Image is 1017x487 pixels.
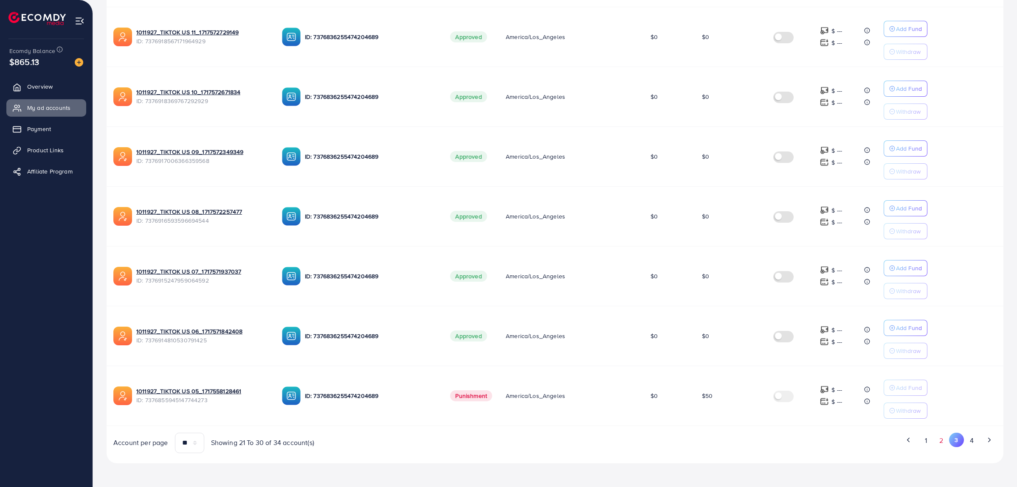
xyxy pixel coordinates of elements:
[896,323,922,333] p: Add Fund
[831,146,842,156] p: $ ---
[831,337,842,347] p: $ ---
[831,98,842,108] p: $ ---
[506,212,565,221] span: America/Los_Angeles
[136,88,240,96] a: 1011927_TIKTOK US 10_1717572671834
[982,433,997,447] button: Go to next page
[651,392,658,400] span: $0
[702,92,709,101] span: $0
[831,265,842,275] p: $ ---
[136,28,239,36] a: 1011927_TIKTOK US 11_1717572729149
[6,142,86,159] a: Product Links
[831,385,842,395] p: $ ---
[896,203,922,213] p: Add Fund
[831,38,842,48] p: $ ---
[450,211,487,222] span: Approved
[831,86,842,96] p: $ ---
[113,207,132,226] img: ic-ads-acc.e4c84228.svg
[136,207,268,225] div: <span class='underline'>1011927_TIKTOK US 08_1717572257477</span></br>7376916593596694544
[450,390,492,401] span: Punishment
[282,386,301,405] img: ic-ba-acc.ded83a64.svg
[282,267,301,285] img: ic-ba-acc.ded83a64.svg
[831,157,842,168] p: $ ---
[282,147,301,166] img: ic-ba-acc.ded83a64.svg
[702,33,709,41] span: $0
[282,87,301,106] img: ic-ba-acc.ded83a64.svg
[113,267,132,285] img: ic-ads-acc.e4c84228.svg
[113,147,132,166] img: ic-ads-acc.e4c84228.svg
[6,163,86,180] a: Affiliate Program
[831,205,842,216] p: $ ---
[820,146,829,155] img: top-up amount
[282,207,301,226] img: ic-ba-acc.ded83a64.svg
[884,140,927,157] button: Add Fund
[901,433,916,447] button: Go to previous page
[896,263,922,273] p: Add Fund
[305,92,437,102] p: ID: 7376836255474204689
[136,387,268,404] div: <span class='underline'>1011927_TIKTOK US 05_1717558128461</span></br>7376855945147744273
[820,337,829,346] img: top-up amount
[820,26,829,35] img: top-up amount
[884,283,927,299] button: Withdraw
[136,396,268,404] span: ID: 7376855945147744273
[282,28,301,46] img: ic-ba-acc.ded83a64.svg
[702,212,709,221] span: $0
[651,152,658,161] span: $0
[27,167,73,176] span: Affiliate Program
[896,143,922,154] p: Add Fund
[136,267,268,285] div: <span class='underline'>1011927_TIKTOK US 07_1717571937037</span></br>7376915247959064592
[75,16,85,26] img: menu
[113,438,168,448] span: Account per page
[450,31,487,42] span: Approved
[820,86,829,95] img: top-up amount
[884,403,927,419] button: Withdraw
[506,332,565,340] span: America/Los_Angeles
[820,218,829,227] img: top-up amount
[506,33,565,41] span: America/Los_Angeles
[820,38,829,47] img: top-up amount
[934,433,949,448] button: Go to page 2
[702,272,709,280] span: $0
[136,327,268,344] div: <span class='underline'>1011927_TIKTOK US 06_1717571842408</span></br>7376914810530791425
[136,267,241,276] a: 1011927_TIKTOK US 07_1717571937037
[820,206,829,215] img: top-up amount
[136,276,268,285] span: ID: 7376915247959064592
[820,98,829,107] img: top-up amount
[651,212,658,221] span: $0
[884,81,927,97] button: Add Fund
[820,266,829,274] img: top-up amount
[305,151,437,162] p: ID: 7376836255474204689
[136,148,243,156] a: 1011927_TIKTOK US 09_1717572349349
[981,449,1011,481] iframe: Chat
[136,157,268,165] span: ID: 7376917006366359568
[918,433,933,448] button: Go to page 1
[896,226,921,236] p: Withdraw
[831,397,842,407] p: $ ---
[651,272,658,280] span: $0
[6,78,86,95] a: Overview
[75,58,83,67] img: image
[820,397,829,406] img: top-up amount
[820,158,829,167] img: top-up amount
[136,336,268,344] span: ID: 7376914810530791425
[651,332,658,340] span: $0
[884,223,927,239] button: Withdraw
[506,392,565,400] span: America/Los_Angeles
[211,438,314,448] span: Showing 21 To 30 of 34 account(s)
[896,406,921,416] p: Withdraw
[884,380,927,396] button: Add Fund
[282,327,301,345] img: ic-ba-acc.ded83a64.svg
[450,91,487,102] span: Approved
[27,104,70,112] span: My ad accounts
[884,104,927,120] button: Withdraw
[9,47,55,55] span: Ecomdy Balance
[896,166,921,176] p: Withdraw
[136,148,268,165] div: <span class='underline'>1011927_TIKTOK US 09_1717572349349</span></br>7376917006366359568
[136,207,242,216] a: 1011927_TIKTOK US 08_1717572257477
[136,37,268,45] span: ID: 7376918567171964929
[884,343,927,359] button: Withdraw
[831,325,842,335] p: $ ---
[896,346,921,356] p: Withdraw
[896,84,922,94] p: Add Fund
[27,125,51,133] span: Payment
[305,211,437,221] p: ID: 7376836255474204689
